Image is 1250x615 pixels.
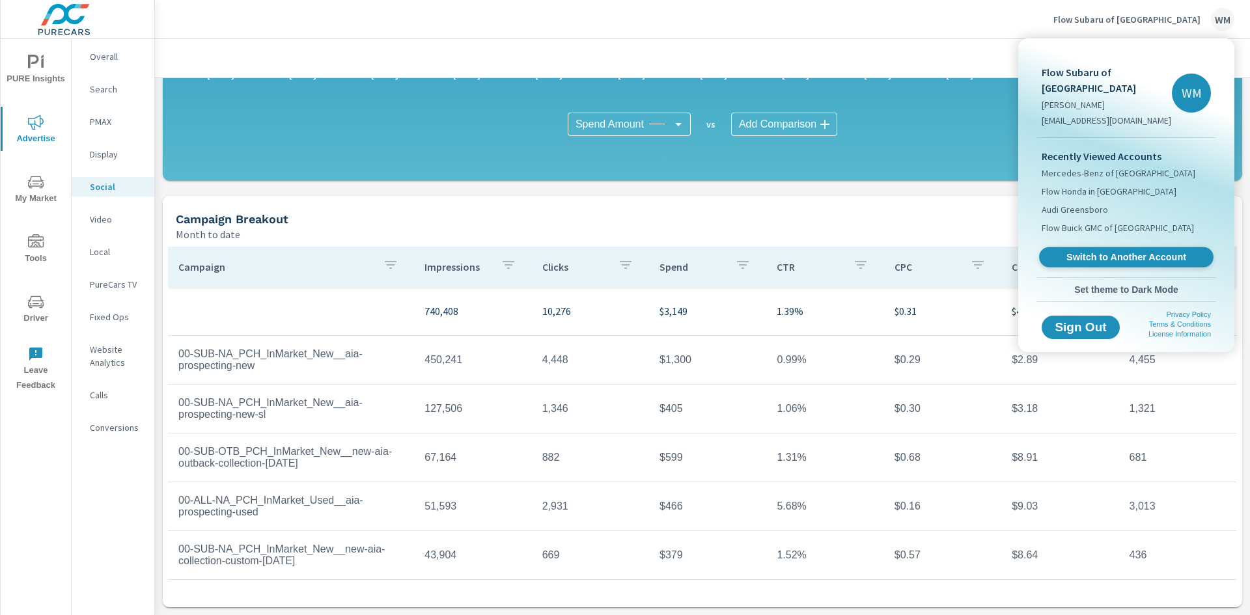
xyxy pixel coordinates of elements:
[1042,284,1211,295] span: Set theme to Dark Mode
[1149,320,1211,328] a: Terms & Conditions
[1042,98,1172,111] p: [PERSON_NAME]
[1042,203,1108,216] span: Audi Greensboro
[1046,251,1206,264] span: Switch to Another Account
[1042,185,1176,198] span: Flow Honda in [GEOGRAPHIC_DATA]
[1172,74,1211,113] div: WM
[1042,316,1120,339] button: Sign Out
[1039,247,1214,267] a: Switch to Another Account
[1042,221,1194,234] span: Flow Buick GMC of [GEOGRAPHIC_DATA]
[1167,310,1211,318] a: Privacy Policy
[1042,148,1211,164] p: Recently Viewed Accounts
[1148,330,1211,338] a: License Information
[1042,64,1172,96] p: Flow Subaru of [GEOGRAPHIC_DATA]
[1042,167,1195,180] span: Mercedes-Benz of [GEOGRAPHIC_DATA]
[1036,278,1216,301] button: Set theme to Dark Mode
[1042,114,1172,127] p: [EMAIL_ADDRESS][DOMAIN_NAME]
[1052,321,1109,333] span: Sign Out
